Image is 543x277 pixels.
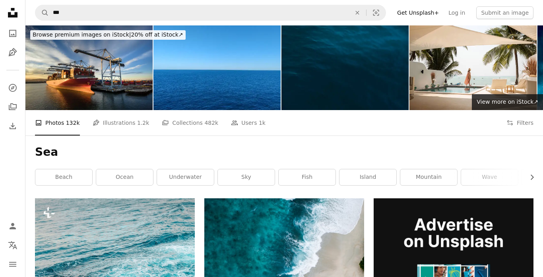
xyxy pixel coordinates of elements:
[409,25,537,110] img: Vacation in paradise
[153,25,281,110] img: Scenic View Of Sea Against Clear Blue Sky
[279,169,335,185] a: fish
[444,6,470,19] a: Log in
[5,118,21,134] a: Download History
[96,169,153,185] a: ocean
[5,99,21,115] a: Collections
[477,99,538,105] span: View more on iStock ↗
[162,110,218,136] a: Collections 482k
[506,110,533,136] button: Filters
[5,237,21,253] button: Language
[33,31,131,38] span: Browse premium images on iStock |
[5,25,21,41] a: Photos
[231,110,266,136] a: Users 1k
[400,169,457,185] a: mountain
[35,145,533,159] h1: Sea
[392,6,444,19] a: Get Unsplash+
[204,118,218,127] span: 482k
[5,80,21,96] a: Explore
[476,6,533,19] button: Submit an image
[5,218,21,234] a: Log in / Sign up
[461,169,518,185] a: wave
[259,118,266,127] span: 1k
[33,31,183,38] span: 20% off at iStock ↗
[281,25,409,110] img: Sea surface under blue moonlight of the deep sea
[218,169,275,185] a: sky
[5,256,21,272] button: Menu
[35,5,49,20] button: Search Unsplash
[25,25,153,110] img: Low Angle Aerial Shot of Cranes Looming Over Container Ship
[349,5,366,20] button: Clear
[93,110,149,136] a: Illustrations 1.2k
[25,25,190,45] a: Browse premium images on iStock|20% off at iStock↗
[367,5,386,20] button: Visual search
[35,169,92,185] a: beach
[35,5,386,21] form: Find visuals sitewide
[525,169,533,185] button: scroll list to the right
[157,169,214,185] a: underwater
[5,45,21,60] a: Illustrations
[137,118,149,127] span: 1.2k
[472,94,543,110] a: View more on iStock↗
[339,169,396,185] a: island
